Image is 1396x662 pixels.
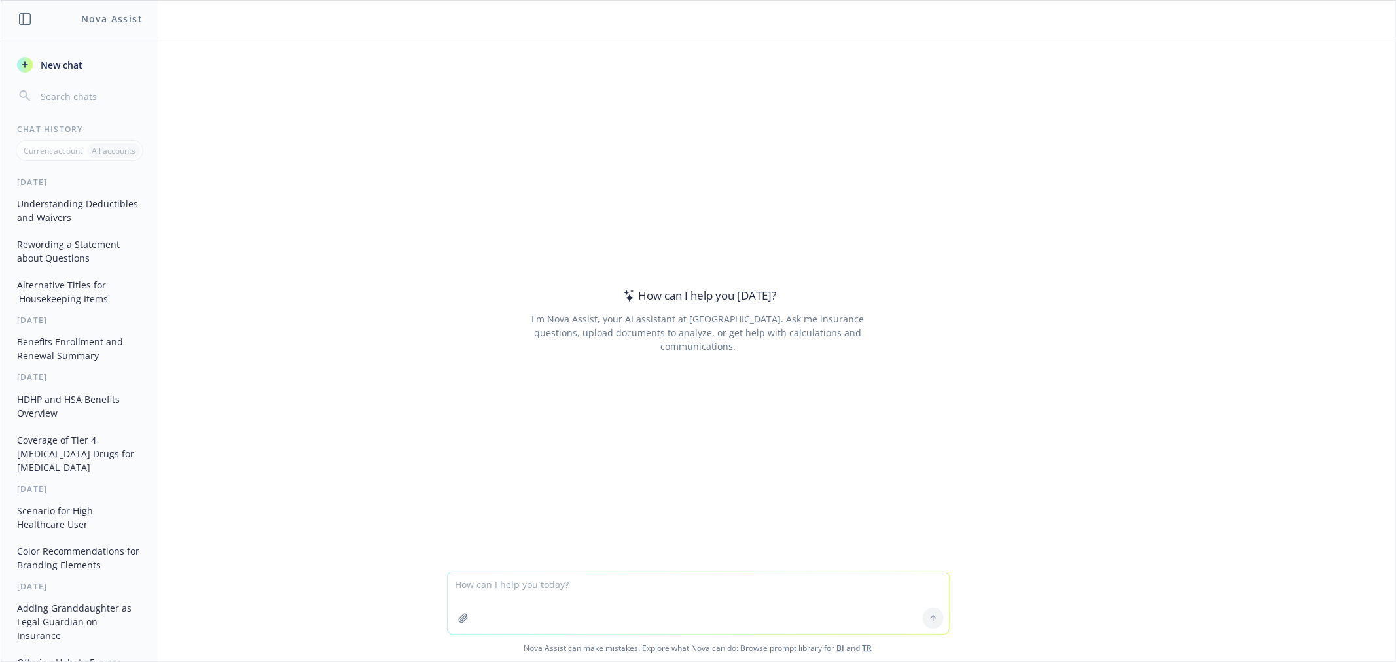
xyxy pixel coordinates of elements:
button: Understanding Deductibles and Waivers [12,193,147,228]
button: Adding Granddaughter as Legal Guardian on Insurance [12,597,147,646]
button: Coverage of Tier 4 [MEDICAL_DATA] Drugs for [MEDICAL_DATA] [12,429,147,478]
div: I'm Nova Assist, your AI assistant at [GEOGRAPHIC_DATA]. Ask me insurance questions, upload docum... [514,312,882,353]
p: All accounts [92,145,135,156]
div: [DATE] [1,177,158,188]
button: Alternative Titles for 'Housekeeping Items' [12,274,147,309]
button: Rewording a Statement about Questions [12,234,147,269]
div: How can I help you [DATE]? [620,287,776,304]
div: [DATE] [1,581,158,592]
button: Benefits Enrollment and Renewal Summary [12,331,147,366]
a: TR [863,642,872,653]
div: [DATE] [1,315,158,326]
button: Scenario for High Healthcare User [12,500,147,535]
span: Nova Assist can make mistakes. Explore what Nova can do: Browse prompt library for and [6,635,1390,661]
button: Color Recommendations for Branding Elements [12,540,147,576]
p: Current account [24,145,82,156]
div: [DATE] [1,372,158,383]
button: HDHP and HSA Benefits Overview [12,389,147,424]
input: Search chats [38,87,142,105]
div: Chat History [1,124,158,135]
button: New chat [12,53,147,77]
a: BI [837,642,845,653]
h1: Nova Assist [81,12,143,26]
span: New chat [38,58,82,72]
div: [DATE] [1,483,158,495]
